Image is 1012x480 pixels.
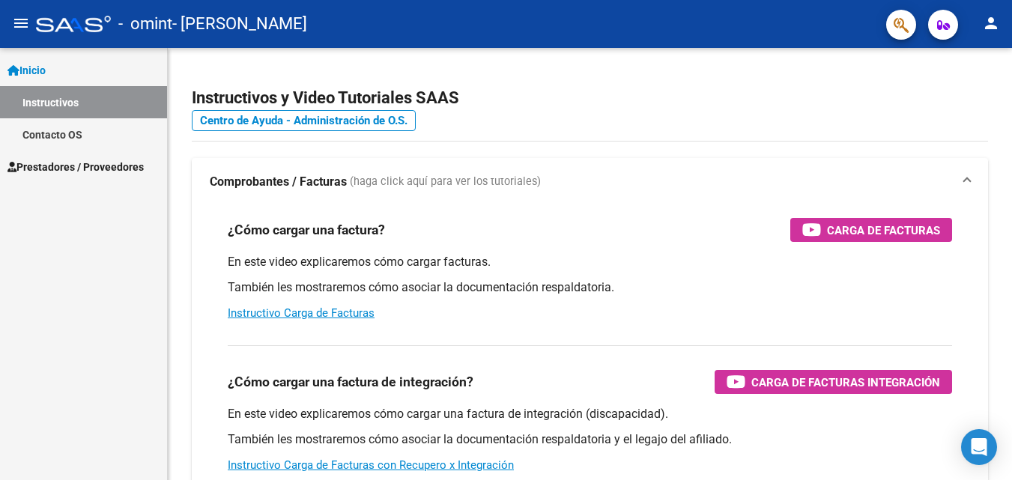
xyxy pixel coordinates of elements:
[228,279,952,296] p: También les mostraremos cómo asociar la documentación respaldatoria.
[172,7,307,40] span: - [PERSON_NAME]
[228,406,952,422] p: En este video explicaremos cómo cargar una factura de integración (discapacidad).
[228,306,375,320] a: Instructivo Carga de Facturas
[12,14,30,32] mat-icon: menu
[192,158,988,206] mat-expansion-panel-header: Comprobantes / Facturas (haga click aquí para ver los tutoriales)
[210,174,347,190] strong: Comprobantes / Facturas
[7,159,144,175] span: Prestadores / Proveedores
[118,7,172,40] span: - omint
[827,221,940,240] span: Carga de Facturas
[961,429,997,465] div: Open Intercom Messenger
[715,370,952,394] button: Carga de Facturas Integración
[790,218,952,242] button: Carga de Facturas
[751,373,940,392] span: Carga de Facturas Integración
[192,84,988,112] h2: Instructivos y Video Tutoriales SAAS
[228,254,952,270] p: En este video explicaremos cómo cargar facturas.
[228,219,385,240] h3: ¿Cómo cargar una factura?
[228,371,473,392] h3: ¿Cómo cargar una factura de integración?
[192,110,416,131] a: Centro de Ayuda - Administración de O.S.
[7,62,46,79] span: Inicio
[982,14,1000,32] mat-icon: person
[228,431,952,448] p: También les mostraremos cómo asociar la documentación respaldatoria y el legajo del afiliado.
[350,174,541,190] span: (haga click aquí para ver los tutoriales)
[228,458,514,472] a: Instructivo Carga de Facturas con Recupero x Integración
